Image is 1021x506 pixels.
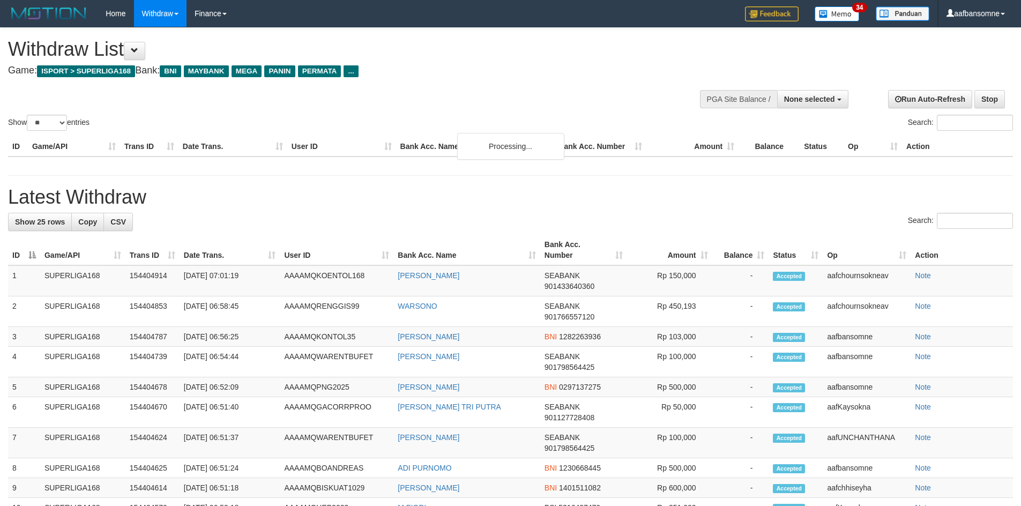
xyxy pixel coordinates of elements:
[915,302,931,310] a: Note
[915,332,931,341] a: Note
[8,458,40,478] td: 8
[712,478,769,498] td: -
[888,90,972,108] a: Run Auto-Refresh
[398,483,459,492] a: [PERSON_NAME]
[457,133,564,160] div: Processing...
[559,383,601,391] span: Copy 0297137275 to clipboard
[287,137,396,157] th: User ID
[773,383,805,392] span: Accepted
[8,235,40,265] th: ID: activate to sort column descending
[298,65,341,77] span: PERMATA
[125,235,180,265] th: Trans ID: activate to sort column ascending
[712,397,769,428] td: -
[823,327,911,347] td: aafbansomne
[627,296,712,327] td: Rp 450,193
[180,265,280,296] td: [DATE] 07:01:19
[823,478,911,498] td: aafchhiseyha
[545,363,594,371] span: Copy 901798564425 to clipboard
[8,115,90,131] label: Show entries
[8,65,670,76] h4: Game: Bank:
[398,302,437,310] a: WARSONO
[40,458,125,478] td: SUPERLIGA168
[40,327,125,347] td: SUPERLIGA168
[398,332,459,341] a: [PERSON_NAME]
[627,478,712,498] td: Rp 600,000
[280,428,393,458] td: AAAAMQWARENTBUFET
[37,65,135,77] span: ISPORT > SUPERLIGA168
[180,327,280,347] td: [DATE] 06:56:25
[280,327,393,347] td: AAAAMQKONTOL35
[78,218,97,226] span: Copy
[773,272,805,281] span: Accepted
[545,312,594,321] span: Copy 901766557120 to clipboard
[110,218,126,226] span: CSV
[627,235,712,265] th: Amount: activate to sort column ascending
[712,296,769,327] td: -
[823,265,911,296] td: aafchournsokneav
[28,137,120,157] th: Game/API
[712,347,769,377] td: -
[773,403,805,412] span: Accepted
[280,478,393,498] td: AAAAMQBISKUAT1029
[280,347,393,377] td: AAAAMQWARENTBUFET
[398,403,501,411] a: [PERSON_NAME] TRI PUTRA
[398,433,459,442] a: [PERSON_NAME]
[545,464,557,472] span: BNI
[280,235,393,265] th: User ID: activate to sort column ascending
[627,347,712,377] td: Rp 100,000
[559,464,601,472] span: Copy 1230668445 to clipboard
[823,235,911,265] th: Op: activate to sort column ascending
[545,433,580,442] span: SEABANK
[232,65,262,77] span: MEGA
[125,347,180,377] td: 154404739
[180,478,280,498] td: [DATE] 06:51:18
[545,332,557,341] span: BNI
[125,327,180,347] td: 154404787
[8,397,40,428] td: 6
[120,137,178,157] th: Trans ID
[915,352,931,361] a: Note
[280,377,393,397] td: AAAAMQPNG2025
[559,483,601,492] span: Copy 1401511082 to clipboard
[344,65,358,77] span: ...
[398,271,459,280] a: [PERSON_NAME]
[745,6,799,21] img: Feedback.jpg
[545,271,580,280] span: SEABANK
[712,377,769,397] td: -
[646,137,739,157] th: Amount
[40,265,125,296] td: SUPERLIGA168
[545,383,557,391] span: BNI
[915,383,931,391] a: Note
[876,6,929,21] img: panduan.png
[773,464,805,473] span: Accepted
[40,235,125,265] th: Game/API: activate to sort column ascending
[823,458,911,478] td: aafbansomne
[823,377,911,397] td: aafbansomne
[40,428,125,458] td: SUPERLIGA168
[784,95,835,103] span: None selected
[8,137,28,157] th: ID
[180,377,280,397] td: [DATE] 06:52:09
[823,347,911,377] td: aafbansomne
[103,213,133,231] a: CSV
[125,397,180,428] td: 154404670
[911,235,1013,265] th: Action
[125,296,180,327] td: 154404853
[15,218,65,226] span: Show 25 rows
[264,65,295,77] span: PANIN
[974,90,1005,108] a: Stop
[823,397,911,428] td: aafKaysokna
[125,478,180,498] td: 154404614
[852,3,867,12] span: 34
[8,5,90,21] img: MOTION_logo.png
[8,347,40,377] td: 4
[627,265,712,296] td: Rp 150,000
[712,458,769,478] td: -
[937,213,1013,229] input: Search:
[8,478,40,498] td: 9
[8,39,670,60] h1: Withdraw List
[280,296,393,327] td: AAAAMQRENGGIS99
[937,115,1013,131] input: Search:
[773,333,805,342] span: Accepted
[712,235,769,265] th: Balance: activate to sort column ascending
